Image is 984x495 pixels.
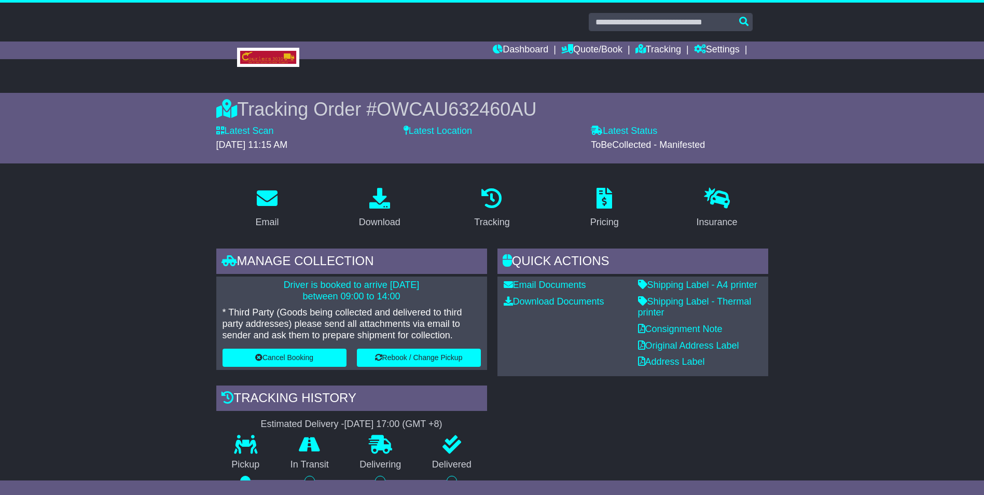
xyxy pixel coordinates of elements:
div: Estimated Delivery - [216,419,487,430]
p: Delivered [417,459,487,471]
div: Email [255,215,279,229]
a: Tracking [635,42,681,59]
a: Email [248,184,285,233]
a: Settings [694,42,740,59]
a: Dashboard [493,42,548,59]
div: Tracking history [216,386,487,414]
div: [DATE] 17:00 (GMT +8) [344,419,442,430]
p: * Third Party (Goods being collected and delivered to third party addresses) please send all atta... [223,307,481,341]
a: Download Documents [504,296,604,307]
a: Original Address Label [638,340,739,351]
a: Pricing [584,184,626,233]
a: Insurance [690,184,744,233]
a: Quote/Book [561,42,622,59]
a: Consignment Note [638,324,723,334]
div: Download [359,215,400,229]
span: [DATE] 11:15 AM [216,140,288,150]
div: Pricing [590,215,619,229]
div: Tracking [474,215,509,229]
p: Delivering [344,459,417,471]
label: Latest Scan [216,126,274,137]
div: Manage collection [216,249,487,277]
button: Cancel Booking [223,349,347,367]
a: Shipping Label - Thermal printer [638,296,752,318]
a: Shipping Label - A4 printer [638,280,757,290]
label: Latest Location [404,126,472,137]
div: Quick Actions [497,249,768,277]
a: Tracking [467,184,516,233]
a: Download [352,184,407,233]
label: Latest Status [591,126,657,137]
div: Tracking Order # [216,98,768,120]
p: In Transit [275,459,344,471]
a: Email Documents [504,280,586,290]
button: Rebook / Change Pickup [357,349,481,367]
span: OWCAU632460AU [377,99,536,120]
div: Insurance [697,215,738,229]
p: Pickup [216,459,275,471]
a: Address Label [638,356,705,367]
p: Driver is booked to arrive [DATE] between 09:00 to 14:00 [223,280,481,302]
span: ToBeCollected - Manifested [591,140,705,150]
